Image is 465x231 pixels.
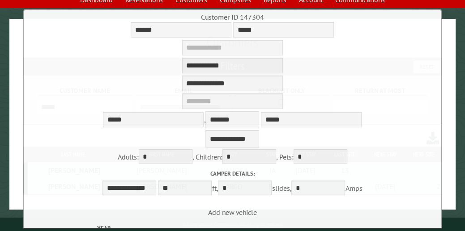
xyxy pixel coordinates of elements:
[26,169,439,197] div: ft, slides, Amps
[26,76,439,150] div: ,
[26,12,439,22] div: Customer ID 147304
[26,149,439,166] div: Adults: , Children: , Pets:
[26,169,439,178] label: Camper details:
